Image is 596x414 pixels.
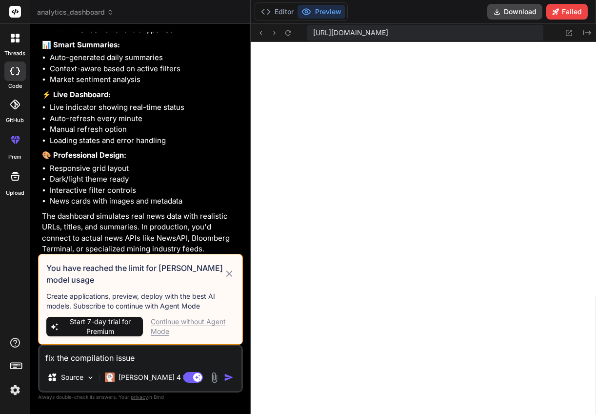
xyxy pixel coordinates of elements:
p: Always double-check its answers. Your in Bind [38,393,243,402]
label: prem [8,153,21,161]
li: Interactive filter controls [50,185,241,196]
img: icon [224,373,234,382]
li: Loading states and error handling [50,135,241,146]
img: Pick Models [86,373,95,382]
li: News cards with images and metadata [50,196,241,207]
span: privacy [131,394,148,400]
label: GitHub [6,116,24,124]
img: settings [7,382,23,398]
button: Preview [298,5,345,19]
label: code [8,82,22,90]
img: attachment [209,372,220,383]
li: Market sentiment analysis [50,74,241,85]
button: Start 7-day trial for Premium [46,317,143,336]
li: Live indicator showing real-time status [50,102,241,113]
button: Download [487,4,542,20]
strong: 🎨 Professional Design: [42,150,126,160]
button: Editor [257,5,298,19]
li: Dark/light theme ready [50,174,241,185]
li: Auto-generated daily summaries [50,52,241,63]
img: Claude 4 Sonnet [105,373,115,382]
p: Source [61,373,83,382]
textarea: fix the compilation issue [40,346,241,364]
span: Start 7-day trial for Premium [61,317,139,336]
label: Upload [6,189,24,197]
li: Responsive grid layout [50,163,241,174]
p: [PERSON_NAME] 4 S.. [119,373,191,382]
li: Context-aware based on active filters [50,63,241,75]
li: Auto-refresh every minute [50,113,241,124]
label: threads [4,49,25,58]
span: [URL][DOMAIN_NAME] [313,28,388,38]
span: analytics_dashboard [37,7,114,17]
h3: You have reached the limit for [PERSON_NAME] model usage [46,262,224,286]
iframe: Preview [251,42,596,414]
strong: ⚡ Live Dashboard: [42,90,111,99]
button: Failed [546,4,588,20]
p: The dashboard simulates real news data with realistic URLs, titles, and summaries. In production,... [42,211,241,255]
li: Manual refresh option [50,124,241,135]
p: Create applications, preview, deploy with the best AI models. Subscribe to continue with Agent Mode [46,291,235,311]
strong: 📊 Smart Summaries: [42,40,120,49]
div: Continue without Agent Mode [151,317,235,336]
